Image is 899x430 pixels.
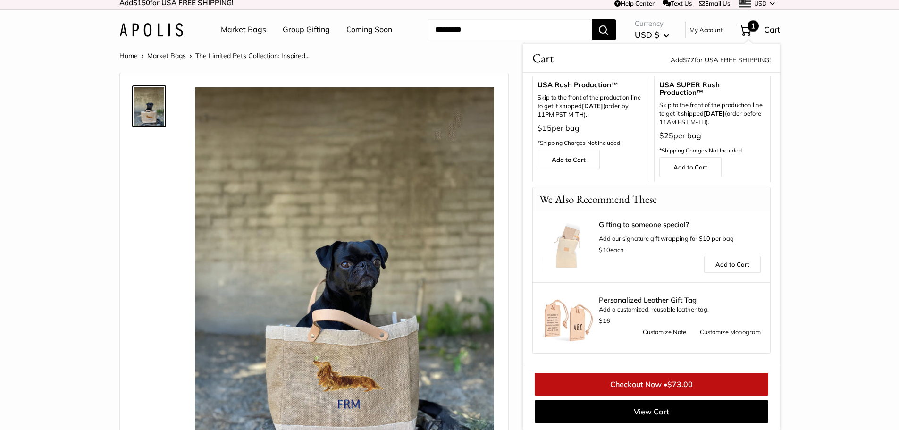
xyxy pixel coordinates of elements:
b: [DATE] [582,102,603,110]
p: Skip to the front of the production line to get it shipped (order by 11PM PST M-TH). [538,93,644,119]
div: Add a customized, reusable leather tag. [599,296,761,327]
a: Home [119,51,138,60]
span: each [599,246,624,253]
span: Cart [532,49,554,67]
img: Apolis Signature Gift Wrapping [542,221,594,273]
p: We Also Recommend These [533,187,664,211]
nav: Breadcrumb [119,50,310,62]
span: *Shipping Charges Not Included [538,139,620,146]
a: Checkout Now •$73.00 [535,373,768,396]
span: Currency [635,17,669,30]
span: USA SUPER Rush Production™ [659,81,765,96]
a: Coming Soon [346,23,392,37]
span: $25 [659,131,673,140]
img: Luggage Tag [542,292,594,344]
span: $10 [599,246,610,253]
p: per bag [538,121,644,150]
a: Group Gifting [283,23,330,37]
span: Personalized Leather Gift Tag [599,296,761,304]
a: View Cart [535,400,768,423]
img: Apolis [119,23,183,37]
span: Add for USA FREE SHIPPING! [671,56,771,64]
span: USA Rush Production™ [538,81,644,89]
span: *Shipping Charges Not Included [659,147,741,154]
a: Market Bags [221,23,266,37]
a: My Account [689,24,723,35]
span: Cart [764,25,780,34]
strong: [DATE] [703,110,724,117]
a: Add to Cart [538,149,600,169]
p: per bag [659,129,765,157]
button: Search [592,19,616,40]
img: The Limited Pets Collection: Inspired by Your Best Friends [134,87,164,126]
span: The Limited Pets Collection: Inspired... [195,51,310,60]
span: $15 [538,123,552,133]
span: $77 [683,56,694,64]
a: The Limited Pets Collection: Inspired by Your Best Friends [132,85,166,127]
a: Customize Note [643,327,686,338]
button: USD $ [635,27,669,42]
a: Market Bags [147,51,186,60]
span: $73.00 [667,379,693,389]
div: Add our signature gift wrapping for $10 per bag [599,221,761,256]
a: Add to Cart [659,157,721,177]
span: USD $ [635,30,659,40]
span: $16 [599,317,610,324]
a: Customize Monogram [700,327,761,338]
input: Search... [428,19,592,40]
a: Add to Cart [704,256,760,273]
a: Gifting to someone special? [599,221,761,228]
span: Skip to the front of the production line to get it shipped (order before 11AM PST M-TH). [659,101,765,126]
a: 1 Cart [739,22,780,37]
span: 1 [748,20,759,32]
